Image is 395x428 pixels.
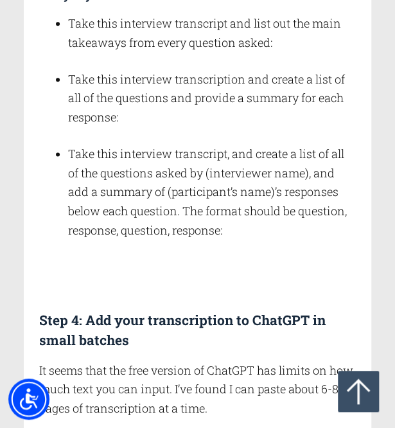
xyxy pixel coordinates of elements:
li: Take this interview transcript and list out the main takeaways from every question asked: [68,14,356,52]
p: It seems that the free version of ChatGPT has limits on how much text you can input. I’ve found I... [39,361,356,418]
div: Accessibility Menu [8,379,49,420]
li: Take this interview transcript, and create a list of all of the questions asked by (interviewer n... [68,145,356,240]
h3: Step 4: Add your transcription to ChatGPT in small batches [39,310,356,350]
a: Go to top [338,371,379,412]
li: Take this interview transcription and create a list of all of the questions and provide a summary... [68,70,356,127]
